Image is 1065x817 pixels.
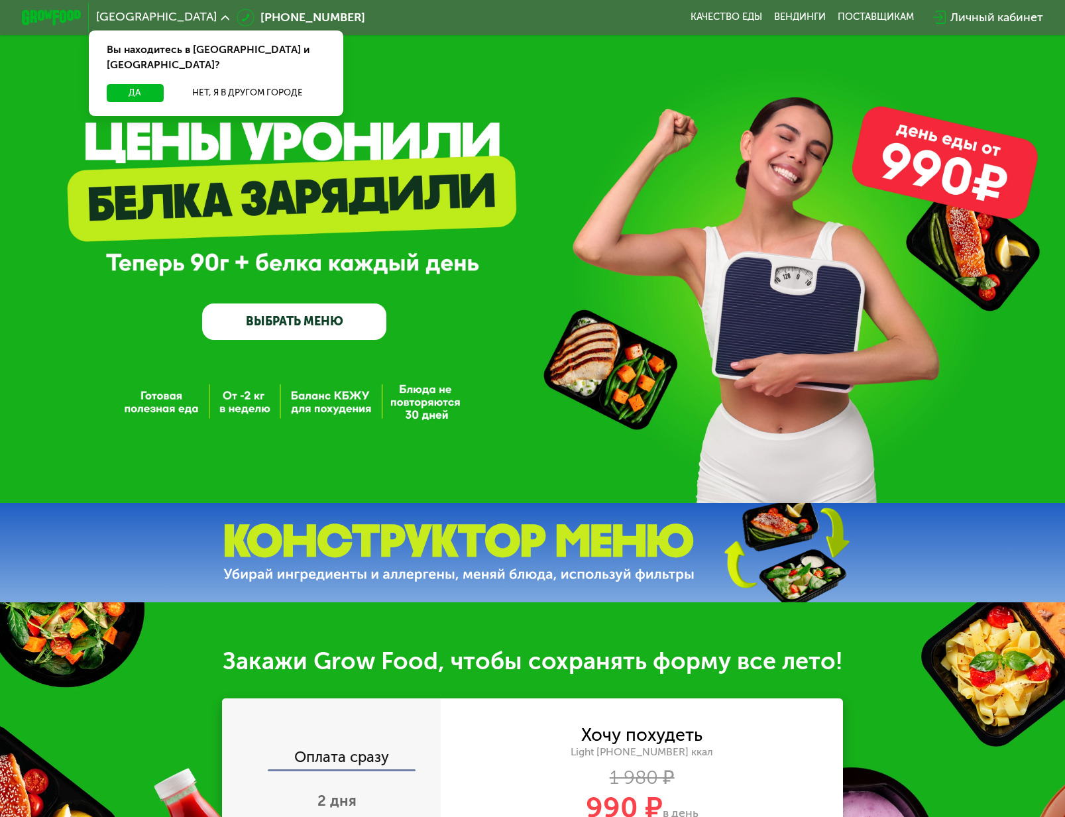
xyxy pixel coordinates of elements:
div: Вы находитесь в [GEOGRAPHIC_DATA] и [GEOGRAPHIC_DATA]? [89,30,343,83]
button: Да [107,84,164,102]
span: 2 дня [317,792,357,810]
a: ВЫБРАТЬ МЕНЮ [202,303,386,341]
span: [GEOGRAPHIC_DATA] [96,11,217,23]
div: поставщикам [838,11,914,23]
a: [PHONE_NUMBER] [237,9,365,27]
a: Вендинги [774,11,826,23]
div: Хочу похудеть [581,727,702,743]
button: Нет, я в другом городе [170,84,325,102]
div: Личный кабинет [950,9,1043,27]
div: 1 980 ₽ [441,770,843,787]
div: Light [PHONE_NUMBER] ккал [441,745,843,759]
a: Качество еды [691,11,762,23]
div: Оплата сразу [223,750,441,769]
